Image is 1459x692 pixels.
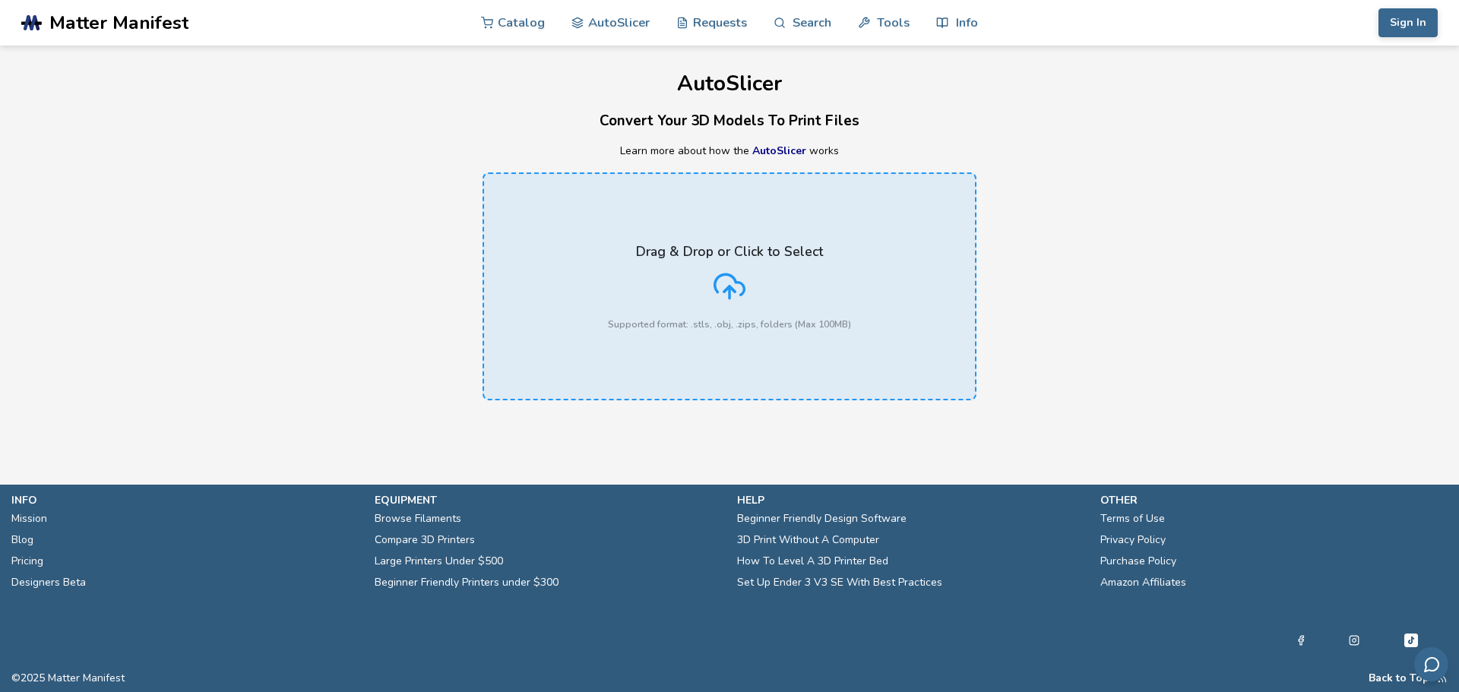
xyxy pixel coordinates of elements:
a: Compare 3D Printers [375,529,475,551]
a: Terms of Use [1100,508,1165,529]
span: Matter Manifest [49,12,188,33]
a: 3D Print Without A Computer [737,529,879,551]
a: Purchase Policy [1100,551,1176,572]
a: Beginner Friendly Printers under $300 [375,572,559,593]
p: Supported format: .stls, .obj, .zips, folders (Max 100MB) [608,319,851,330]
button: Send feedback via email [1414,647,1448,681]
span: © 2025 Matter Manifest [11,672,125,684]
p: help [737,492,1085,508]
a: Set Up Ender 3 V3 SE With Best Practices [737,572,942,593]
a: Mission [11,508,47,529]
button: Back to Top [1369,672,1429,684]
a: How To Level A 3D Printer Bed [737,551,888,572]
a: AutoSlicer [752,144,806,158]
p: other [1100,492,1448,508]
a: Amazon Affiliates [1100,572,1186,593]
a: Blog [11,529,33,551]
a: Designers Beta [11,572,86,593]
a: Browse Filaments [375,508,461,529]
a: Pricing [11,551,43,572]
a: Instagram [1349,631,1359,649]
p: Drag & Drop or Click to Select [636,244,823,259]
a: Beginner Friendly Design Software [737,508,907,529]
a: Tiktok [1402,631,1420,649]
button: Sign In [1378,8,1438,37]
a: RSS Feed [1437,672,1448,684]
p: info [11,492,359,508]
a: Privacy Policy [1100,529,1166,551]
p: equipment [375,492,723,508]
a: Large Printers Under $500 [375,551,503,572]
a: Facebook [1296,631,1306,649]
